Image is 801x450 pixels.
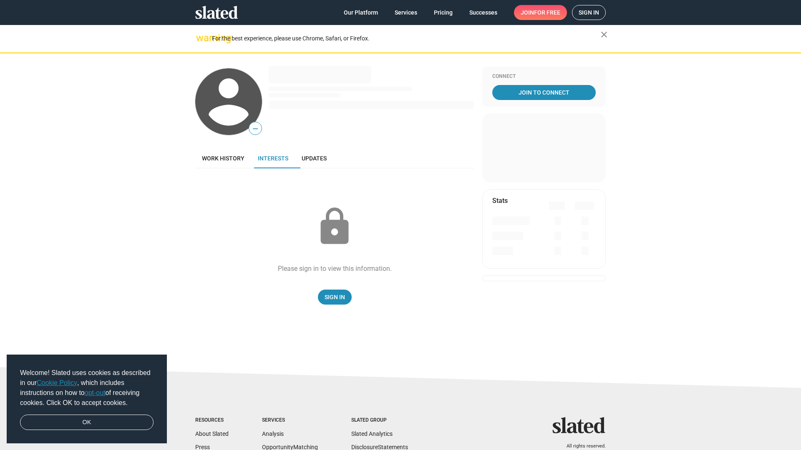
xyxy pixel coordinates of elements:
mat-card-title: Stats [492,196,508,205]
span: Pricing [434,5,453,20]
mat-icon: warning [196,33,206,43]
mat-icon: lock [314,206,355,247]
span: Join [521,5,560,20]
span: Work history [202,155,244,162]
span: Sign in [579,5,599,20]
a: Pricing [427,5,459,20]
a: Updates [295,148,333,168]
a: Analysis [262,430,284,437]
span: for free [534,5,560,20]
a: Successes [463,5,504,20]
span: Sign In [325,290,345,305]
a: Cookie Policy [37,379,77,386]
a: opt-out [85,389,106,396]
div: Services [262,417,318,424]
span: Interests [258,155,288,162]
a: Sign In [318,290,352,305]
div: Slated Group [351,417,408,424]
span: Our Platform [344,5,378,20]
a: Services [388,5,424,20]
a: About Slated [195,430,229,437]
span: Successes [469,5,497,20]
span: Updates [302,155,327,162]
a: Joinfor free [514,5,567,20]
a: Our Platform [337,5,385,20]
a: Join To Connect [492,85,596,100]
a: Interests [251,148,295,168]
span: Welcome! Slated uses cookies as described in our , which includes instructions on how to of recei... [20,368,154,408]
div: For the best experience, please use Chrome, Safari, or Firefox. [212,33,601,44]
a: Sign in [572,5,606,20]
a: Work history [195,148,251,168]
span: — [249,123,262,134]
span: Services [395,5,417,20]
div: Connect [492,73,596,80]
mat-icon: close [599,30,609,40]
a: dismiss cookie message [20,415,154,430]
div: Resources [195,417,229,424]
span: Join To Connect [494,85,594,100]
a: Slated Analytics [351,430,393,437]
div: cookieconsent [7,355,167,444]
div: Please sign in to view this information. [278,264,392,273]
